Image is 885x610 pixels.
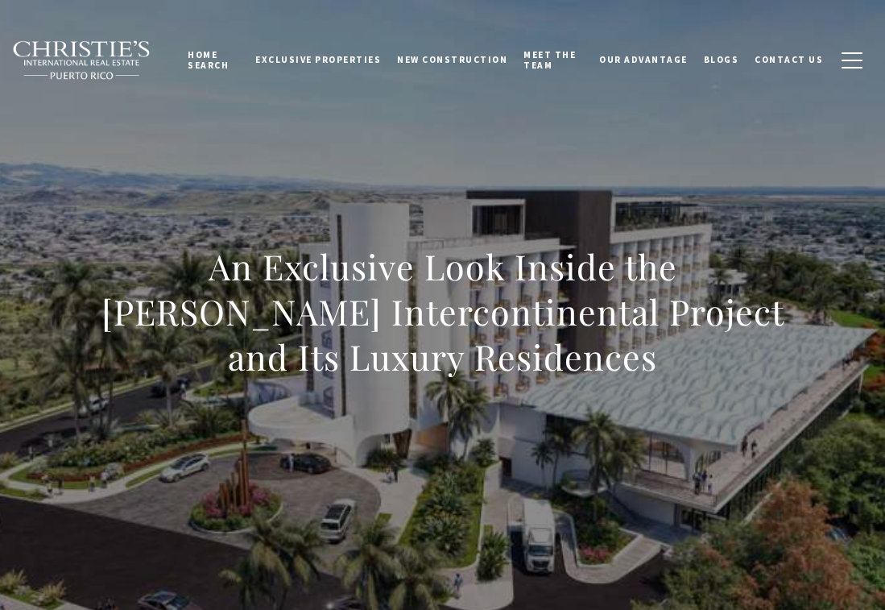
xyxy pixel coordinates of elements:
[591,39,696,80] a: Our Advantage
[255,54,381,65] span: Exclusive Properties
[397,54,507,65] span: New Construction
[247,39,389,80] a: Exclusive Properties
[180,35,247,85] a: Home Search
[12,40,151,80] img: Christie's International Real Estate black text logo
[515,35,591,85] a: Meet the Team
[389,39,515,80] a: New Construction
[599,54,688,65] span: Our Advantage
[88,244,798,380] h1: An Exclusive Look Inside the [PERSON_NAME] Intercontinental Project and Its Luxury Residences
[696,39,747,80] a: Blogs
[755,54,823,65] span: Contact Us
[704,54,739,65] span: Blogs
